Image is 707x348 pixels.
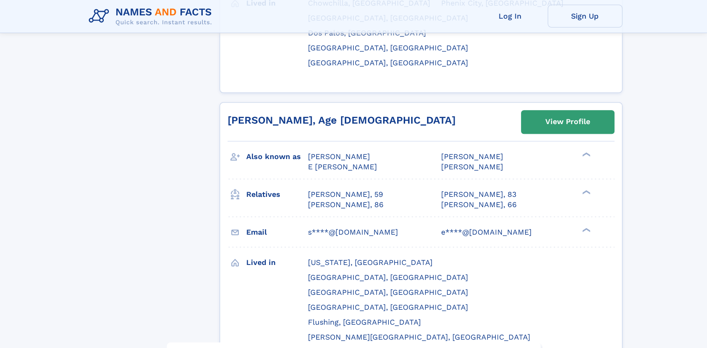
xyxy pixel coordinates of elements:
h3: Relatives [246,187,308,202]
h3: Lived in [246,255,308,271]
span: [GEOGRAPHIC_DATA], [GEOGRAPHIC_DATA] [308,288,468,297]
span: [US_STATE], [GEOGRAPHIC_DATA] [308,258,433,267]
span: E [PERSON_NAME] [308,162,377,171]
span: [PERSON_NAME] [308,152,370,161]
a: [PERSON_NAME], 86 [308,200,384,210]
div: View Profile [545,111,590,132]
a: [PERSON_NAME], Age [DEMOGRAPHIC_DATA] [228,114,456,126]
h3: Also known as [246,149,308,165]
div: ❯ [580,151,592,157]
span: [GEOGRAPHIC_DATA], [GEOGRAPHIC_DATA] [308,303,468,312]
img: Logo Names and Facts [85,4,220,29]
a: View Profile [521,111,614,133]
div: ❯ [580,189,592,195]
a: Sign Up [548,5,622,28]
span: [PERSON_NAME][GEOGRAPHIC_DATA], [GEOGRAPHIC_DATA] [308,333,530,341]
a: Log In [473,5,548,28]
span: [GEOGRAPHIC_DATA], [GEOGRAPHIC_DATA] [308,58,468,67]
span: [GEOGRAPHIC_DATA], [GEOGRAPHIC_DATA] [308,273,468,282]
a: [PERSON_NAME], 59 [308,189,383,200]
a: [PERSON_NAME], 66 [441,200,517,210]
span: Flushing, [GEOGRAPHIC_DATA] [308,318,421,327]
span: [PERSON_NAME] [441,152,503,161]
span: [GEOGRAPHIC_DATA], [GEOGRAPHIC_DATA] [308,43,468,52]
a: [PERSON_NAME], 83 [441,189,516,200]
span: [PERSON_NAME] [441,162,503,171]
h3: Email [246,224,308,240]
div: ❯ [580,227,592,233]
